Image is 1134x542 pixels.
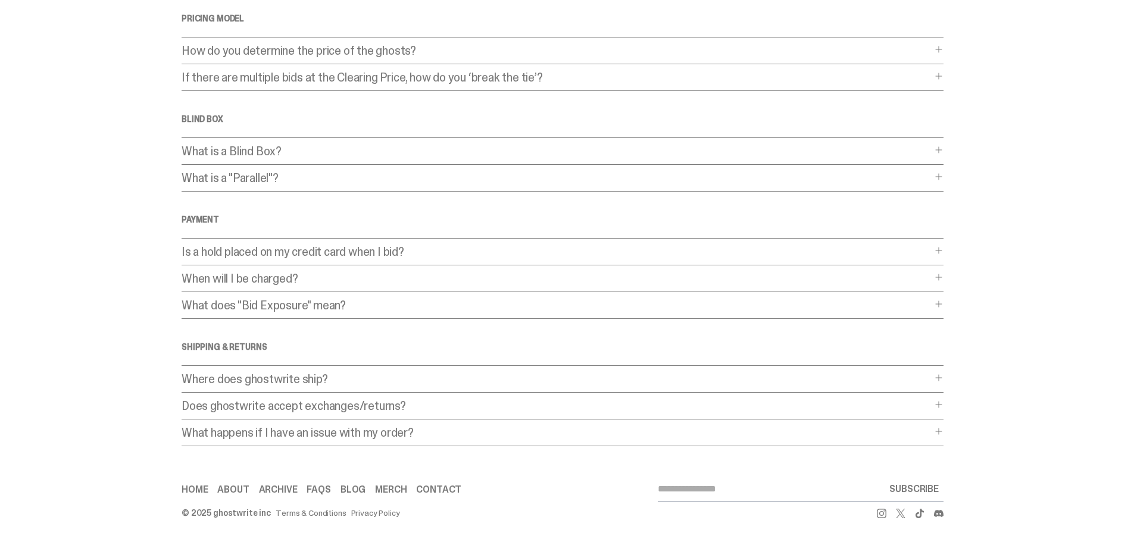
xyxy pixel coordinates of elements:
p: Where does ghostwrite ship? [182,373,932,385]
div: © 2025 ghostwrite inc [182,509,271,517]
a: Home [182,485,208,494]
a: Merch [375,485,407,494]
p: What happens if I have an issue with my order? [182,427,932,438]
p: What is a "Parallel"? [182,172,932,184]
p: What does "Bid Exposure" mean? [182,299,932,311]
a: FAQs [307,485,330,494]
a: Archive [259,485,298,494]
h4: Blind Box [182,115,944,123]
p: If there are multiple bids at the Clearing Price, how do you ‘break the tie’? [182,71,932,83]
h4: Pricing Model [182,14,944,23]
a: Terms & Conditions [276,509,346,517]
h4: Payment [182,215,944,224]
button: SUBSCRIBE [885,477,944,501]
p: Does ghostwrite accept exchanges/returns? [182,400,932,412]
a: About [217,485,249,494]
a: Privacy Policy [351,509,400,517]
p: Is a hold placed on my credit card when I bid? [182,246,932,258]
h4: SHIPPING & RETURNS [182,343,944,351]
p: What is a Blind Box? [182,145,932,157]
p: When will I be charged? [182,272,932,284]
a: Blog [340,485,365,494]
a: Contact [416,485,461,494]
p: How do you determine the price of the ghosts? [182,45,932,57]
